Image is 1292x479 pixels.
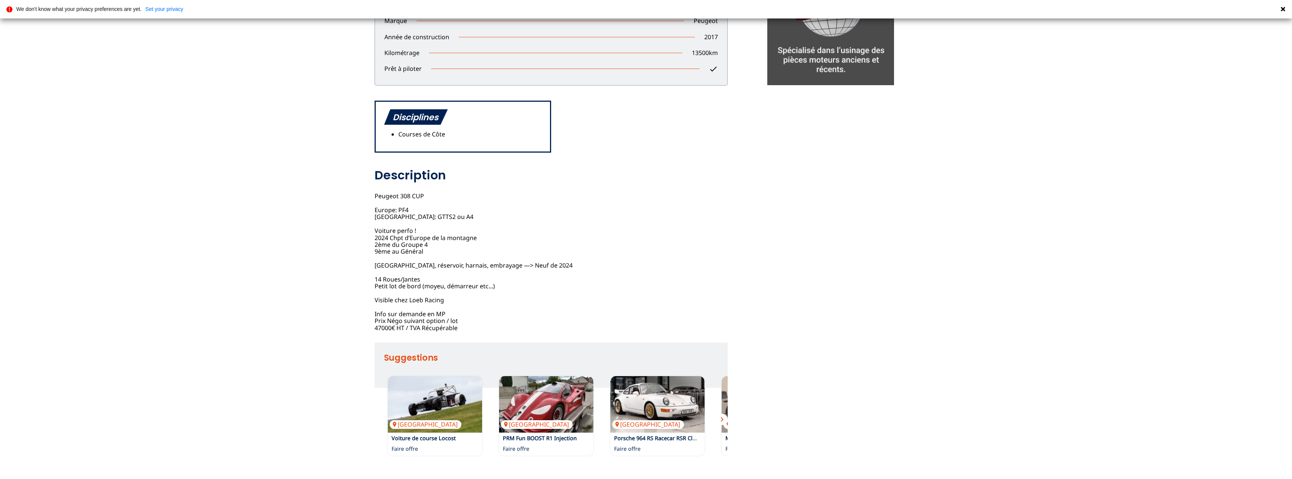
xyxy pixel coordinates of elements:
[145,6,183,12] a: Set your privacy
[375,17,416,25] p: Marque
[682,49,727,57] p: 13500 km
[392,445,418,453] p: Faire offre
[375,33,459,41] p: Année de construction
[614,445,641,453] p: Faire offre
[384,350,728,365] h2: Suggestions
[717,415,727,424] span: chevron_right
[390,420,461,428] p: [GEOGRAPHIC_DATA]
[388,376,482,433] img: Voiture de course Locost
[388,376,482,433] a: Voiture de course Locost[GEOGRAPHIC_DATA]
[614,435,713,442] a: Porsche 964 RS Racecar RSR Clone 3,9l
[501,420,573,428] p: [GEOGRAPHIC_DATA]
[695,33,727,41] p: 2017
[375,64,431,75] p: Prêt à piloter
[375,168,728,183] h2: Description
[722,376,816,433] a: Mitjet 1300[GEOGRAPHIC_DATA]
[684,17,727,25] p: Peugeot
[383,109,448,125] h2: Disciplines
[503,445,529,453] p: Faire offre
[392,435,456,442] a: Voiture de course Locost
[16,6,141,12] p: We don't know what your privacy preferences are yet.
[725,435,754,442] a: Mitjet 1300
[503,435,577,442] a: PRM Fun BOOST R1 Injection
[610,376,705,433] img: Porsche 964 RS Racecar RSR Clone 3,9l
[725,445,752,453] p: Faire offre
[709,64,718,73] span: check
[610,376,705,433] a: Porsche 964 RS Racecar RSR Clone 3,9l[GEOGRAPHIC_DATA]
[499,376,593,433] a: PRM Fun BOOST R1 Injection[GEOGRAPHIC_DATA]
[499,376,593,433] img: PRM Fun BOOST R1 Injection
[375,49,429,57] p: Kilométrage
[612,420,684,428] p: [GEOGRAPHIC_DATA]
[398,131,448,138] li: Courses de Côte
[716,414,728,425] button: chevron_right
[722,376,816,433] img: Mitjet 1300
